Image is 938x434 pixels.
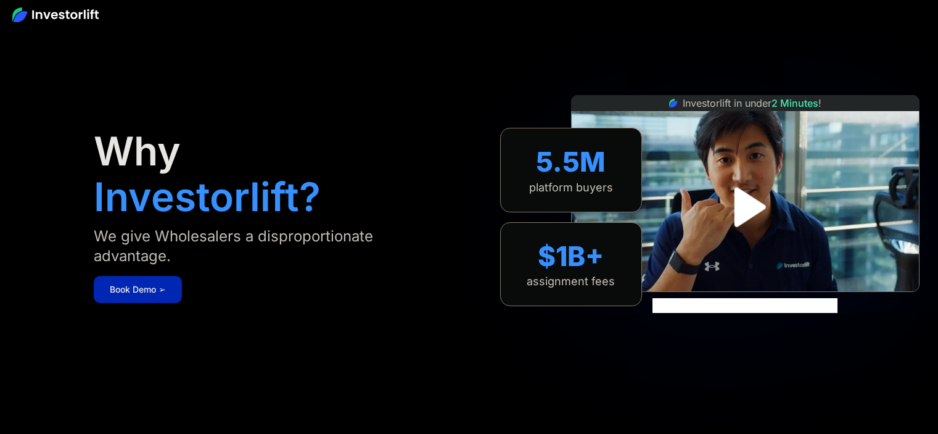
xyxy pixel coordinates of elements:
[536,146,606,178] div: 5.5M
[683,96,821,111] div: Investorlift in under !
[94,177,321,217] h1: Investorlift?
[94,276,182,303] a: Book Demo ➢
[94,227,432,266] div: We give Wholesalers a disproportionate advantage.
[771,97,818,109] span: 2 Minutes
[718,180,773,235] a: open lightbox
[94,131,181,171] h1: Why
[538,240,604,273] div: $1B+
[529,181,613,194] div: platform buyers
[652,298,837,313] iframe: Customer reviews powered by Trustpilot
[527,275,615,288] div: assignment fees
